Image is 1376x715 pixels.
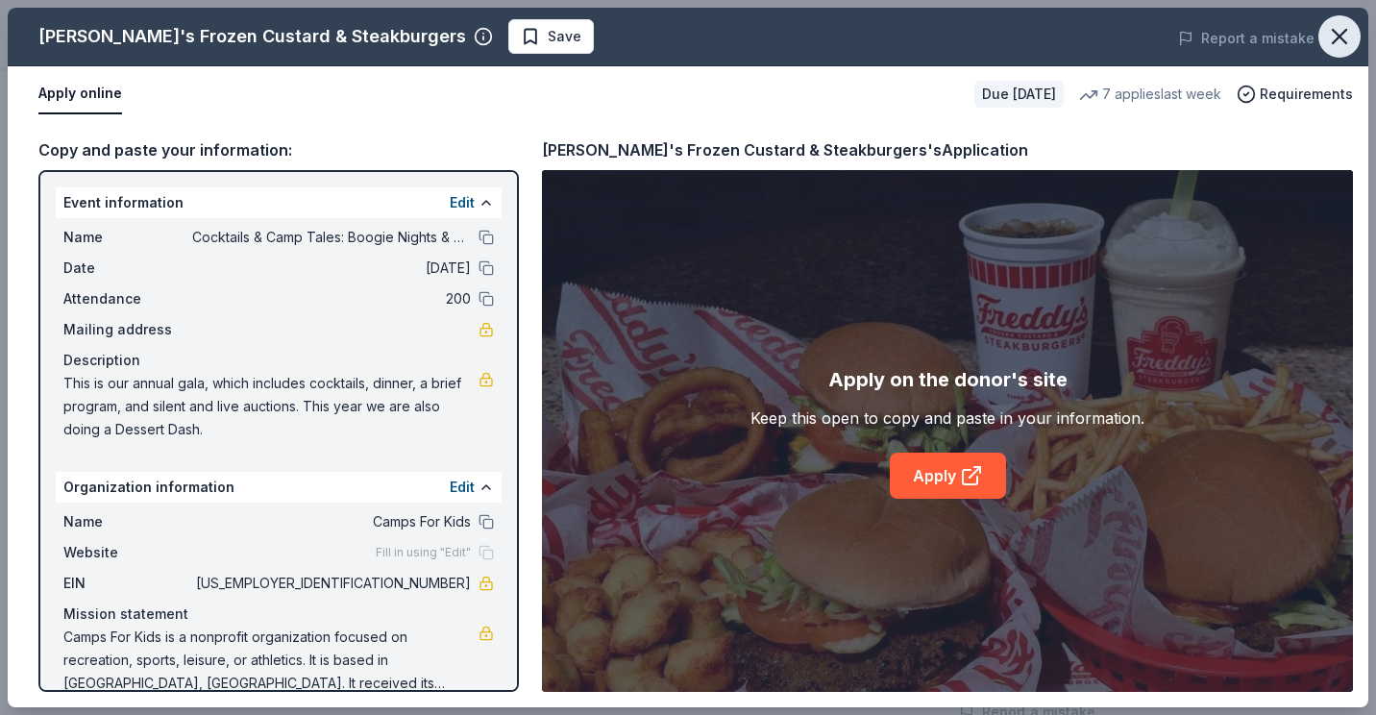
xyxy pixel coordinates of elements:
[63,318,192,341] span: Mailing address
[63,541,192,564] span: Website
[974,81,1064,108] div: Due [DATE]
[376,545,471,560] span: Fill in using "Edit"
[192,287,471,310] span: 200
[1260,83,1353,106] span: Requirements
[38,137,519,162] div: Copy and paste your information:
[1178,27,1315,50] button: Report a mistake
[750,407,1144,430] div: Keep this open to copy and paste in your information.
[63,226,192,249] span: Name
[63,372,479,441] span: This is our annual gala, which includes cocktails, dinner, a brief program, and silent and live a...
[63,510,192,533] span: Name
[38,21,466,52] div: [PERSON_NAME]'s Frozen Custard & Steakburgers
[56,472,502,503] div: Organization information
[192,226,471,249] span: Cocktails & Camp Tales: Boogie Nights & Campfire Lights
[192,572,471,595] span: [US_EMPLOYER_IDENTIFICATION_NUMBER]
[450,191,475,214] button: Edit
[63,572,192,595] span: EIN
[192,257,471,280] span: [DATE]
[192,510,471,533] span: Camps For Kids
[63,603,494,626] div: Mission statement
[56,187,502,218] div: Event information
[63,287,192,310] span: Attendance
[890,453,1006,499] a: Apply
[548,25,581,48] span: Save
[828,364,1068,395] div: Apply on the donor's site
[38,74,122,114] button: Apply online
[63,349,494,372] div: Description
[508,19,594,54] button: Save
[542,137,1028,162] div: [PERSON_NAME]'s Frozen Custard & Steakburgers's Application
[63,257,192,280] span: Date
[1079,83,1221,106] div: 7 applies last week
[63,626,479,695] span: Camps For Kids is a nonprofit organization focused on recreation, sports, leisure, or athletics. ...
[1237,83,1353,106] button: Requirements
[450,476,475,499] button: Edit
